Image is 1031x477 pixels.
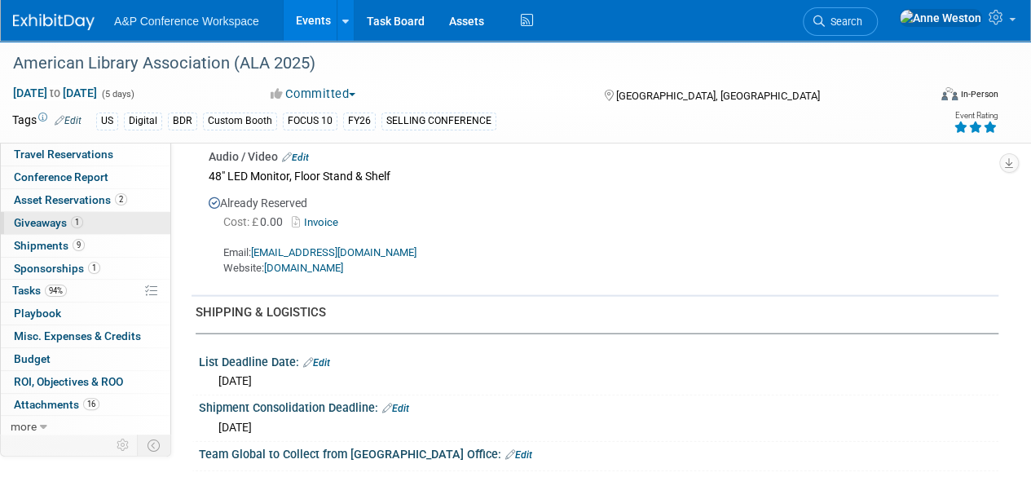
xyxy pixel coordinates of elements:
[14,262,100,275] span: Sponsorships
[12,86,98,100] span: [DATE] [DATE]
[382,403,409,414] a: Edit
[343,113,376,130] div: FY26
[83,398,99,410] span: 16
[265,86,362,103] button: Committed
[1,166,170,188] a: Conference Report
[12,284,67,297] span: Tasks
[1,416,170,438] a: more
[282,152,309,163] a: Edit
[1,144,170,166] a: Travel Reservations
[203,113,277,130] div: Custom Booth
[209,165,986,187] div: 48" LED Monitor, Floor Stand & Shelf
[55,115,82,126] a: Edit
[1,394,170,416] a: Attachments16
[11,420,37,433] span: more
[109,435,138,456] td: Personalize Event Tab Strip
[45,285,67,297] span: 94%
[12,112,82,130] td: Tags
[71,216,83,228] span: 1
[14,170,108,183] span: Conference Report
[381,113,496,130] div: SELLING CONFERENCE
[825,15,862,28] span: Search
[14,193,127,206] span: Asset Reservations
[199,395,998,417] div: Shipment Consolidation Deadline:
[223,215,289,228] span: 0.00
[1,348,170,370] a: Budget
[168,113,197,130] div: BDR
[100,89,134,99] span: (5 days)
[47,86,63,99] span: to
[88,262,100,274] span: 1
[73,239,85,251] span: 9
[138,435,171,456] td: Toggle Event Tabs
[941,87,958,100] img: Format-Inperson.png
[14,329,141,342] span: Misc. Expenses & Credits
[209,148,986,165] div: Audio / Video
[218,374,252,387] span: [DATE]
[1,189,170,211] a: Asset Reservations2
[264,262,343,274] a: [DOMAIN_NAME]
[14,148,113,161] span: Travel Reservations
[96,113,118,130] div: US
[1,280,170,302] a: Tasks94%
[124,113,162,130] div: Digital
[14,239,85,252] span: Shipments
[803,7,878,36] a: Search
[7,49,914,78] div: American Library Association (ALA 2025)
[14,216,83,229] span: Giveaways
[954,112,998,120] div: Event Rating
[1,371,170,393] a: ROI, Objectives & ROO
[1,235,170,257] a: Shipments9
[13,14,95,30] img: ExhibitDay
[14,307,61,320] span: Playbook
[114,15,259,28] span: A&P Conference Workspace
[283,113,337,130] div: FOCUS 10
[854,85,998,109] div: Event Format
[199,350,998,371] div: List Deadline Date:
[292,216,345,228] a: Invoice
[303,357,330,369] a: Edit
[1,303,170,325] a: Playbook
[199,442,998,463] div: Team Global to Collect from [GEOGRAPHIC_DATA] Office:
[115,193,127,205] span: 2
[960,88,998,100] div: In-Person
[209,187,986,276] div: Already Reserved
[218,421,252,434] span: [DATE]
[223,215,260,228] span: Cost: £
[209,232,986,276] div: Email: Website:
[1,212,170,234] a: Giveaways1
[251,246,416,258] a: [EMAIL_ADDRESS][DOMAIN_NAME]
[1,325,170,347] a: Misc. Expenses & Credits
[505,449,532,461] a: Edit
[196,304,986,321] div: SHIPPING & LOGISTICS
[1,258,170,280] a: Sponsorships1
[899,9,982,27] img: Anne Weston
[14,352,51,365] span: Budget
[14,375,123,388] span: ROI, Objectives & ROO
[14,398,99,411] span: Attachments
[615,90,819,102] span: [GEOGRAPHIC_DATA], [GEOGRAPHIC_DATA]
